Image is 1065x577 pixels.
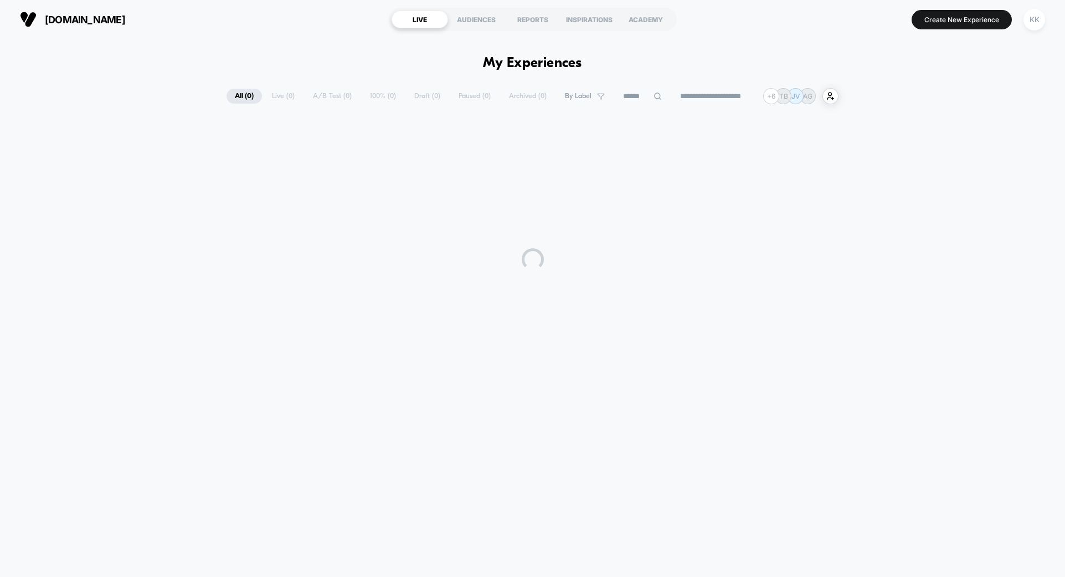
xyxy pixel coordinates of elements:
p: TB [779,92,788,100]
span: [DOMAIN_NAME] [45,14,125,25]
button: Create New Experience [912,10,1012,29]
p: JV [791,92,800,100]
div: INSPIRATIONS [561,11,618,28]
div: KK [1023,9,1045,30]
button: KK [1020,8,1048,31]
p: AG [803,92,812,100]
div: LIVE [392,11,448,28]
div: AUDIENCES [448,11,505,28]
div: REPORTS [505,11,561,28]
span: By Label [565,92,591,100]
img: Visually logo [20,11,37,28]
div: + 6 [763,88,779,104]
span: All ( 0 ) [227,89,262,104]
h1: My Experiences [483,55,582,72]
button: [DOMAIN_NAME] [17,11,128,28]
div: ACADEMY [618,11,674,28]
